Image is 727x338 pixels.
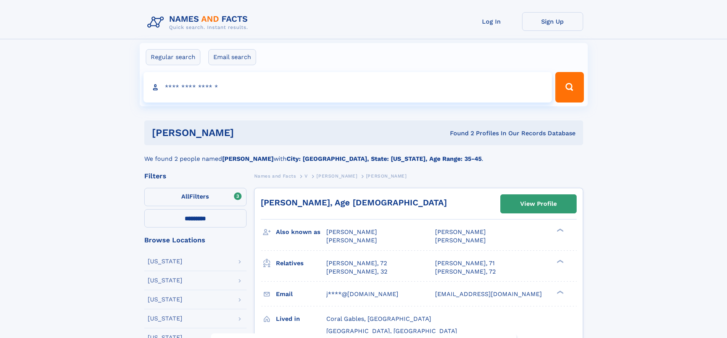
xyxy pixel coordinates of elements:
[435,259,495,268] a: [PERSON_NAME], 71
[555,228,564,233] div: ❯
[305,171,308,181] a: V
[435,268,496,276] a: [PERSON_NAME], 72
[222,155,274,162] b: [PERSON_NAME]
[326,259,387,268] a: [PERSON_NAME], 72
[208,49,256,65] label: Email search
[144,12,254,33] img: Logo Names and Facts
[144,237,247,243] div: Browse Locations
[316,173,357,179] span: [PERSON_NAME]
[326,268,387,276] a: [PERSON_NAME], 32
[342,129,575,138] div: Found 2 Profiles In Our Records Database
[261,198,447,207] a: [PERSON_NAME], Age [DEMOGRAPHIC_DATA]
[276,312,326,325] h3: Lived in
[520,195,557,213] div: View Profile
[148,296,182,303] div: [US_STATE]
[152,128,342,138] h1: [PERSON_NAME]
[276,257,326,270] h3: Relatives
[305,173,308,179] span: V
[435,228,486,235] span: [PERSON_NAME]
[148,258,182,264] div: [US_STATE]
[366,173,407,179] span: [PERSON_NAME]
[435,290,542,298] span: [EMAIL_ADDRESS][DOMAIN_NAME]
[435,237,486,244] span: [PERSON_NAME]
[522,12,583,31] a: Sign Up
[146,49,200,65] label: Regular search
[555,72,584,103] button: Search Button
[326,327,457,335] span: [GEOGRAPHIC_DATA], [GEOGRAPHIC_DATA]
[461,12,522,31] a: Log In
[144,188,247,206] label: Filters
[555,259,564,264] div: ❯
[326,228,377,235] span: [PERSON_NAME]
[501,195,576,213] a: View Profile
[555,290,564,295] div: ❯
[148,316,182,322] div: [US_STATE]
[181,193,189,200] span: All
[144,145,583,163] div: We found 2 people named with .
[276,226,326,239] h3: Also known as
[143,72,552,103] input: search input
[148,277,182,284] div: [US_STATE]
[287,155,482,162] b: City: [GEOGRAPHIC_DATA], State: [US_STATE], Age Range: 35-45
[144,173,247,179] div: Filters
[326,237,377,244] span: [PERSON_NAME]
[254,171,296,181] a: Names and Facts
[316,171,357,181] a: [PERSON_NAME]
[276,288,326,301] h3: Email
[326,315,431,322] span: Coral Gables, [GEOGRAPHIC_DATA]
